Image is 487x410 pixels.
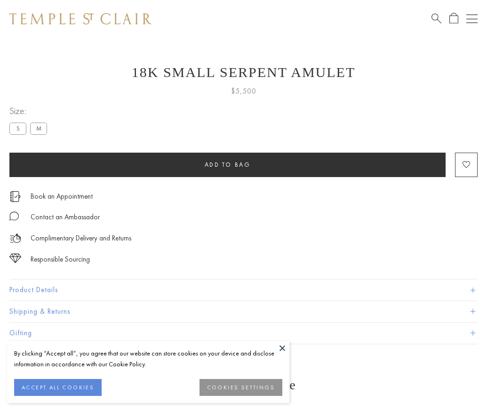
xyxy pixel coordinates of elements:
a: Open Shopping Bag [449,13,458,24]
a: Search [431,13,441,24]
button: COOKIES SETTINGS [200,379,282,396]
button: Add to bag [9,153,446,177]
span: Add to bag [205,161,251,169]
button: Product Details [9,279,478,301]
p: Complimentary Delivery and Returns [31,232,131,244]
h1: 18K Small Serpent Amulet [9,64,478,80]
img: icon_sourcing.svg [9,254,21,263]
img: icon_appointment.svg [9,191,21,202]
span: Size: [9,103,51,119]
div: By clicking “Accept all”, you agree that our website can store cookies on your device and disclos... [14,348,282,370]
button: Open navigation [466,13,478,24]
label: S [9,123,26,134]
button: Shipping & Returns [9,301,478,322]
img: MessageIcon-01_2.svg [9,211,19,221]
img: Temple St. Clair [9,13,152,24]
div: Contact an Ambassador [31,211,100,223]
label: M [30,123,47,134]
button: ACCEPT ALL COOKIES [14,379,102,396]
div: Responsible Sourcing [31,254,90,265]
img: icon_delivery.svg [9,232,21,244]
a: Book an Appointment [31,191,93,201]
button: Gifting [9,323,478,344]
span: $5,500 [231,85,256,97]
